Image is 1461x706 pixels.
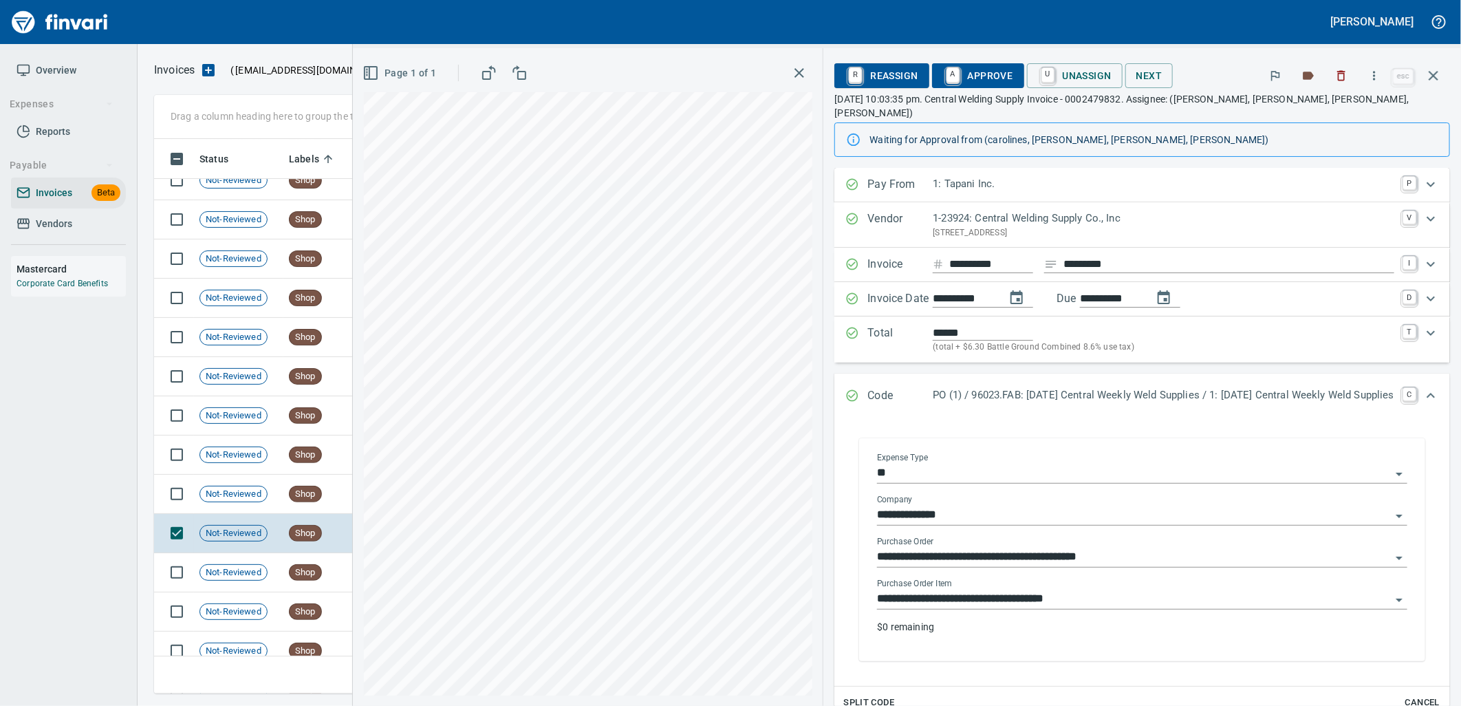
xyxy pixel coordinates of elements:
[290,645,321,658] span: Shop
[1000,281,1033,314] button: change date
[867,176,933,194] p: Pay From
[91,185,120,201] span: Beta
[11,178,126,208] a: InvoicesBeta
[1393,69,1414,84] a: esc
[1125,63,1173,89] button: Next
[290,449,321,462] span: Shop
[1326,61,1356,91] button: Discard
[36,184,72,202] span: Invoices
[1041,67,1054,83] a: U
[1359,61,1389,91] button: More
[1038,64,1112,87] span: Unassign
[1328,11,1417,32] button: [PERSON_NAME]
[1403,256,1416,270] a: I
[290,292,321,305] span: Shop
[1331,14,1414,29] h5: [PERSON_NAME]
[199,151,246,167] span: Status
[867,211,933,239] p: Vendor
[877,538,934,546] label: Purchase Order
[200,409,267,422] span: Not-Reviewed
[290,331,321,344] span: Shop
[4,92,119,117] button: Expenses
[199,151,228,167] span: Status
[200,527,267,540] span: Not-Reviewed
[234,63,392,77] span: [EMAIL_ADDRESS][DOMAIN_NAME]
[289,151,319,167] span: Labels
[1389,506,1409,526] button: Open
[1403,387,1416,401] a: C
[290,409,321,422] span: Shop
[11,55,126,86] a: Overview
[845,64,918,87] span: Reassign
[867,387,933,405] p: Code
[290,527,321,540] span: Shop
[200,253,267,266] span: Not-Reviewed
[10,157,113,174] span: Payable
[200,213,267,226] span: Not-Reviewed
[867,256,933,274] p: Invoice
[1293,61,1323,91] button: Labels
[834,202,1450,248] div: Expand
[17,279,108,288] a: Corporate Card Benefits
[154,62,195,78] nav: breadcrumb
[1027,63,1123,88] button: UUnassign
[290,253,321,266] span: Shop
[834,248,1450,282] div: Expand
[200,449,267,462] span: Not-Reviewed
[933,341,1394,354] p: (total + $6.30 Battle Ground Combined 8.6% use tax)
[222,63,396,77] p: ( )
[11,208,126,239] a: Vendors
[834,374,1450,419] div: Expand
[849,67,862,83] a: R
[200,331,267,344] span: Not-Reviewed
[154,62,195,78] p: Invoices
[1389,464,1409,484] button: Open
[1147,281,1180,314] button: change due date
[290,488,321,501] span: Shop
[195,62,222,78] button: Upload an Invoice
[8,6,111,39] img: Finvari
[834,317,1450,363] div: Expand
[1389,548,1409,568] button: Open
[933,256,944,272] svg: Invoice number
[360,61,442,86] button: Page 1 of 1
[365,65,436,82] span: Page 1 of 1
[1403,176,1416,190] a: P
[10,96,113,113] span: Expenses
[877,454,928,462] label: Expense Type
[200,606,267,619] span: Not-Reviewed
[877,496,913,504] label: Company
[200,370,267,383] span: Not-Reviewed
[200,174,267,187] span: Not-Reviewed
[1389,59,1450,92] span: Close invoice
[1389,590,1409,610] button: Open
[834,168,1450,202] div: Expand
[933,226,1394,240] p: [STREET_ADDRESS]
[289,151,337,167] span: Labels
[1403,211,1416,224] a: V
[36,62,76,79] span: Overview
[200,292,267,305] span: Not-Reviewed
[200,645,267,658] span: Not-Reviewed
[1057,290,1122,307] p: Due
[877,620,1407,634] p: $0 remaining
[290,566,321,579] span: Shop
[290,174,321,187] span: Shop
[932,63,1024,88] button: AApprove
[933,176,1394,192] p: 1: Tapani Inc.
[834,282,1450,317] div: Expand
[1260,61,1290,91] button: Flag
[943,64,1013,87] span: Approve
[17,261,126,277] h6: Mastercard
[1136,67,1162,85] span: Next
[290,370,321,383] span: Shop
[834,92,1450,120] p: [DATE] 10:03:35 pm. Central Welding Supply Invoice - 0002479832. Assignee: ([PERSON_NAME], [PERSO...
[933,387,1394,403] p: PO (1) / 96023.FAB: [DATE] Central Weekly Weld Supplies / 1: [DATE] Central Weekly Weld Supplies
[1403,290,1416,304] a: D
[11,116,126,147] a: Reports
[36,123,70,140] span: Reports
[877,580,952,588] label: Purchase Order Item
[867,290,933,308] p: Invoice Date
[1044,257,1058,271] svg: Invoice description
